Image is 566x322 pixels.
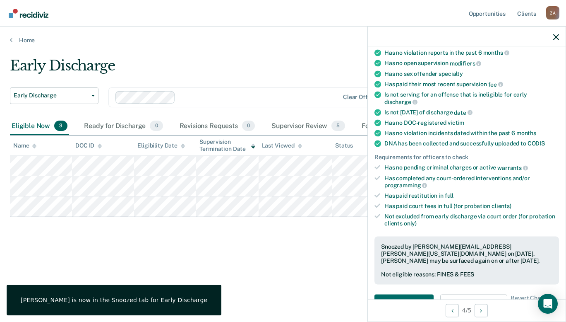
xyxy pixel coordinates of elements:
div: 4 / 5 [368,299,566,321]
span: warrants [497,164,528,171]
div: Has no violation reports in the past 6 [384,49,559,56]
span: modifiers [450,60,482,66]
div: Early Discharge [10,57,434,81]
span: discharge [384,98,417,105]
span: full [445,192,453,199]
span: CODIS [528,140,545,147]
span: 5 [331,121,345,131]
span: specialty [439,70,463,77]
div: Eligibility Date [137,142,185,149]
span: 3 [54,121,67,131]
button: Navigate to form [374,295,434,311]
div: Is not serving for an offense that is ineligible for early [384,91,559,105]
div: Has no pending criminal charges or active [384,164,559,172]
div: Z A [546,6,559,19]
span: Revert Changes [511,295,554,311]
span: date [454,109,472,116]
span: only) [404,220,417,226]
div: Clear officers [343,94,381,101]
button: Next Opportunity [475,304,488,317]
div: Has no DOC-registered [384,119,559,126]
span: 0 [242,121,255,131]
span: Early Discharge [14,92,88,99]
button: Previous Opportunity [446,304,459,317]
div: Ready for Discharge [82,117,164,136]
div: Supervisor Review [270,117,347,136]
div: Revisions Requests [178,117,257,136]
div: Has paid restitution in [384,192,559,199]
a: Navigate to form link [374,295,437,311]
div: Eligible Now [10,117,69,136]
div: Last Viewed [262,142,302,149]
div: Has paid their most recent supervision [384,80,559,88]
div: Not excluded from early discharge via court order (for probation clients [384,213,559,227]
img: Recidiviz [9,9,48,18]
button: Update Eligibility [440,295,507,311]
div: [PERSON_NAME] is now in the Snoozed tab for Early Discharge [21,296,207,304]
div: Supervision Termination Date [199,138,255,153]
div: DNA has been collected and successfully uploaded to [384,140,559,147]
div: Has no violation incidents dated within the past 6 [384,130,559,137]
div: Not eligible reasons: FINES & FEES [381,271,552,278]
div: Status [335,142,353,149]
span: victim [448,119,464,126]
a: Home [10,36,556,44]
div: Name [13,142,36,149]
span: 0 [150,121,163,131]
div: Forms Submitted [360,117,433,136]
span: months [516,130,536,136]
div: DOC ID [75,142,102,149]
div: Requirements for officers to check [374,154,559,161]
span: fee [488,81,503,87]
div: Snoozed by [PERSON_NAME][EMAIL_ADDRESS][PERSON_NAME][US_STATE][DOMAIN_NAME] on [DATE]. [PERSON_NA... [381,243,552,264]
div: Has no open supervision [384,60,559,67]
div: Has paid court fees in full (for probation [384,202,559,209]
div: Has no sex offender [384,70,559,77]
div: Is not [DATE] of discharge [384,109,559,116]
span: months [483,49,509,56]
span: clients) [492,202,511,209]
span: programming [384,182,427,189]
button: Profile dropdown button [546,6,559,19]
div: Has completed any court-ordered interventions and/or [384,174,559,189]
div: Open Intercom Messenger [538,294,558,314]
